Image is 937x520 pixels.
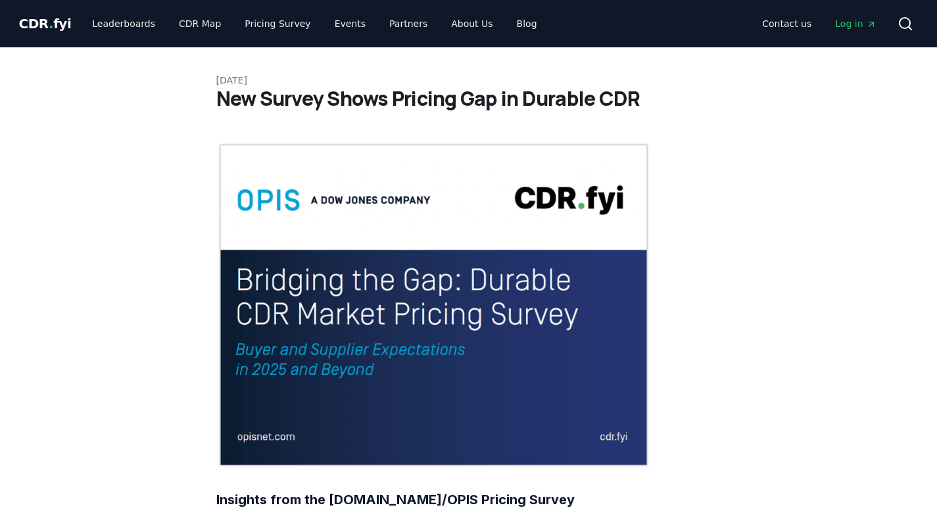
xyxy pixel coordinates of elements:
[825,12,886,35] a: Log in
[379,12,438,35] a: Partners
[441,12,503,35] a: About Us
[19,14,72,33] a: CDR.fyi
[19,16,72,32] span: CDR fyi
[835,17,876,30] span: Log in
[216,87,721,110] h1: New Survey Shows Pricing Gap in Durable CDR
[506,12,548,35] a: Blog
[168,12,231,35] a: CDR Map
[82,12,547,35] nav: Main
[216,492,575,508] strong: Insights from the [DOMAIN_NAME]/OPIS Pricing Survey
[752,12,822,35] a: Contact us
[49,16,53,32] span: .
[216,74,721,87] p: [DATE]
[324,12,376,35] a: Events
[234,12,321,35] a: Pricing Survey
[752,12,886,35] nav: Main
[82,12,166,35] a: Leaderboards
[216,142,652,468] img: blog post image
